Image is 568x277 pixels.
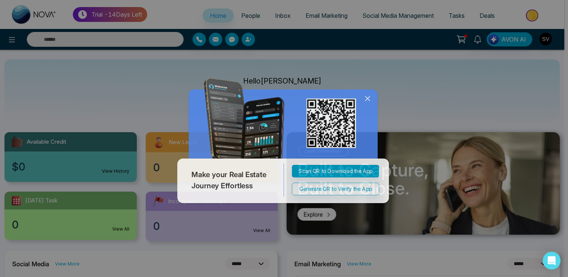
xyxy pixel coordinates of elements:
button: Scan QR to Download the App [293,169,391,183]
img: qr_for_download_app.png [309,94,365,149]
div: Open Intercom Messenger [543,252,561,270]
img: QRModal [162,71,406,215]
div: Make your Real Estate Journey Effortless [162,167,284,204]
button: Generate QR to Verify the App [293,189,391,203]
